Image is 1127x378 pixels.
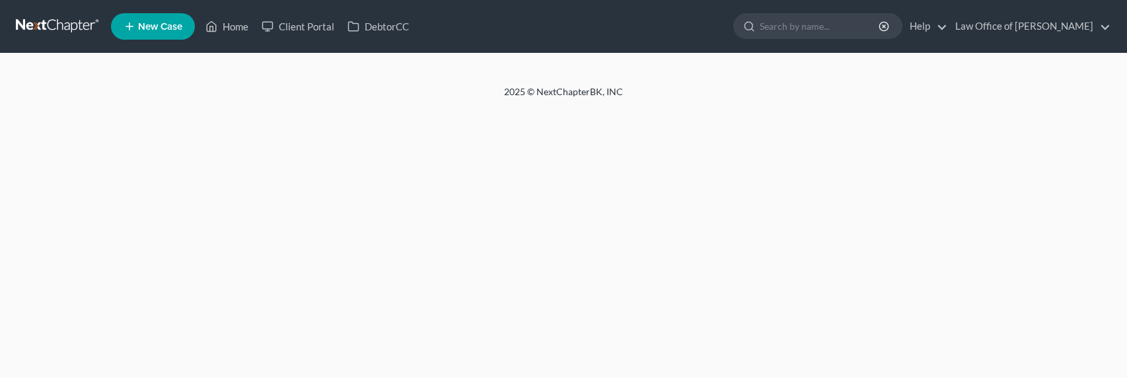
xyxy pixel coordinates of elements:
[949,15,1110,38] a: Law Office of [PERSON_NAME]
[903,15,947,38] a: Help
[187,85,940,109] div: 2025 © NextChapterBK, INC
[199,15,255,38] a: Home
[138,22,182,32] span: New Case
[341,15,416,38] a: DebtorCC
[760,14,881,38] input: Search by name...
[255,15,341,38] a: Client Portal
